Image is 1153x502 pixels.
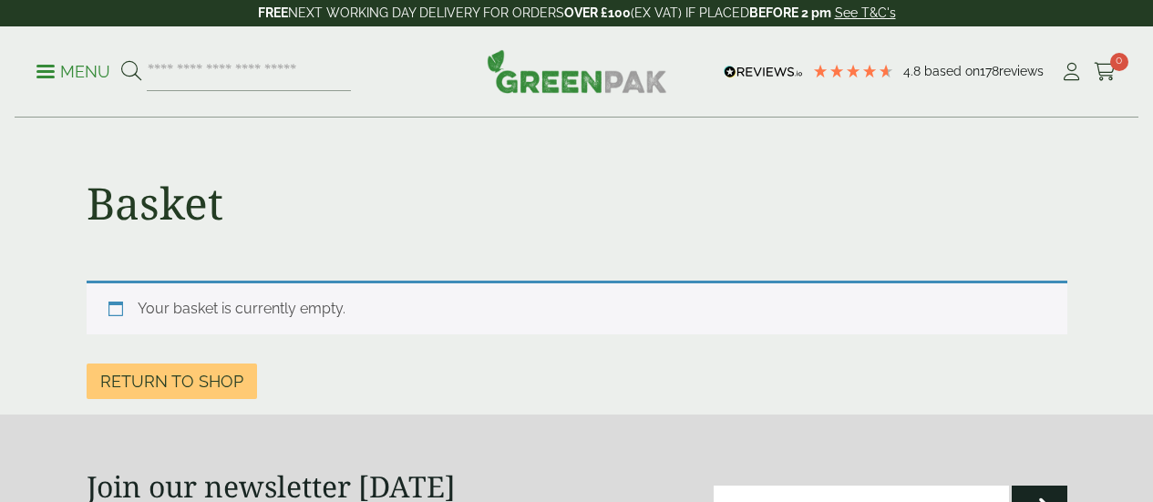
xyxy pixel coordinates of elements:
span: 178 [980,64,999,78]
img: REVIEWS.io [724,66,803,78]
strong: BEFORE 2 pm [749,5,831,20]
h1: Basket [87,177,223,230]
a: Menu [36,61,110,79]
span: reviews [999,64,1044,78]
a: 0 [1094,58,1117,86]
div: 4.78 Stars [812,63,894,79]
i: Cart [1094,63,1117,81]
span: Based on [924,64,980,78]
span: 0 [1110,53,1128,71]
span: 4.8 [903,64,924,78]
strong: OVER £100 [564,5,631,20]
img: GreenPak Supplies [487,49,667,93]
a: See T&C's [835,5,896,20]
p: Menu [36,61,110,83]
strong: FREE [258,5,288,20]
div: Your basket is currently empty. [87,281,1067,334]
a: Return to shop [87,364,257,399]
i: My Account [1060,63,1083,81]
